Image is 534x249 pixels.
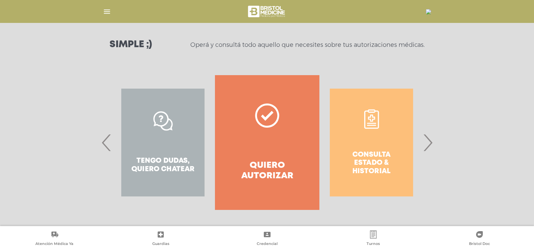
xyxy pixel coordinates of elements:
a: Bristol Doc [427,230,533,248]
a: Quiero autorizar [215,75,319,210]
span: Next [421,124,434,161]
span: Turnos [367,241,380,247]
img: bristol-medicine-blanco.png [247,3,287,20]
span: Bristol Doc [469,241,490,247]
a: Atención Médica Ya [1,230,107,248]
span: Previous [100,124,113,161]
h3: Simple ;) [109,40,152,50]
img: Cober_menu-lines-white.svg [103,7,111,16]
a: Credencial [214,230,320,248]
a: Turnos [320,230,426,248]
p: Operá y consultá todo aquello que necesites sobre tus autorizaciones médicas. [190,41,425,49]
a: Guardias [107,230,214,248]
span: Credencial [257,241,278,247]
span: Atención Médica Ya [35,241,73,247]
img: 18253 [426,9,431,14]
span: Guardias [152,241,169,247]
h4: Quiero autorizar [227,160,307,181]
